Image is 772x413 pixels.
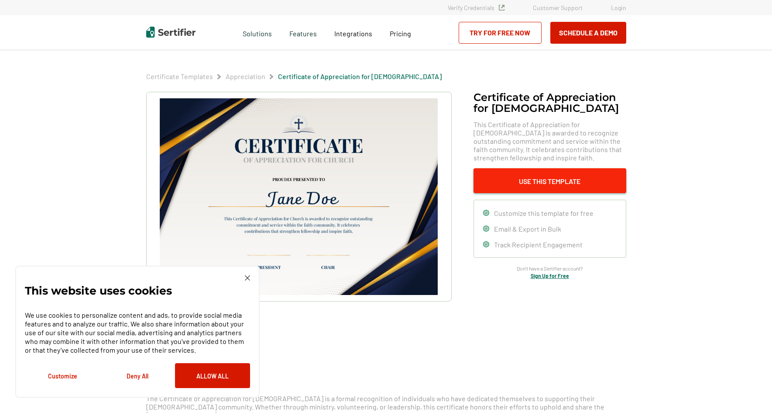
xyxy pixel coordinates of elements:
[494,225,561,233] span: Email & Export in Bulk
[25,286,172,295] p: This website uses cookies
[494,209,594,217] span: Customize this template for free
[473,168,626,193] button: Use This Template
[390,27,411,38] a: Pricing
[728,371,772,413] iframe: Chat Widget
[533,4,583,11] a: Customer Support
[517,264,583,273] span: Don’t have a Sertifier account?
[278,72,442,81] span: Certificate of Appreciation for [DEMOGRAPHIC_DATA]​
[146,72,213,80] a: Certificate Templates
[531,273,569,279] a: Sign Up for Free
[550,22,626,44] button: Schedule a Demo
[390,29,411,38] span: Pricing
[226,72,265,80] a: Appreciation
[611,4,626,11] a: Login
[160,98,437,295] img: Certificate of Appreciation for Church​
[175,363,250,388] button: Allow All
[25,363,100,388] button: Customize
[473,120,626,162] span: This Certificate of Appreciation for [DEMOGRAPHIC_DATA] is awarded to recognize outstanding commi...
[146,27,196,38] img: Sertifier | Digital Credentialing Platform
[243,27,272,38] span: Solutions
[448,4,504,11] a: Verify Credentials
[146,72,213,81] span: Certificate Templates
[100,363,175,388] button: Deny All
[289,27,317,38] span: Features
[499,5,504,10] img: Verified
[494,240,583,249] span: Track Recipient Engagement
[473,92,626,114] h1: Certificate of Appreciation for [DEMOGRAPHIC_DATA]​
[334,29,372,38] span: Integrations
[459,22,542,44] a: Try for Free Now
[278,72,442,80] a: Certificate of Appreciation for [DEMOGRAPHIC_DATA]​
[245,275,250,281] img: Cookie Popup Close
[226,72,265,81] span: Appreciation
[334,27,372,38] a: Integrations
[146,72,442,81] div: Breadcrumb
[25,311,250,354] p: We use cookies to personalize content and ads, to provide social media features and to analyze ou...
